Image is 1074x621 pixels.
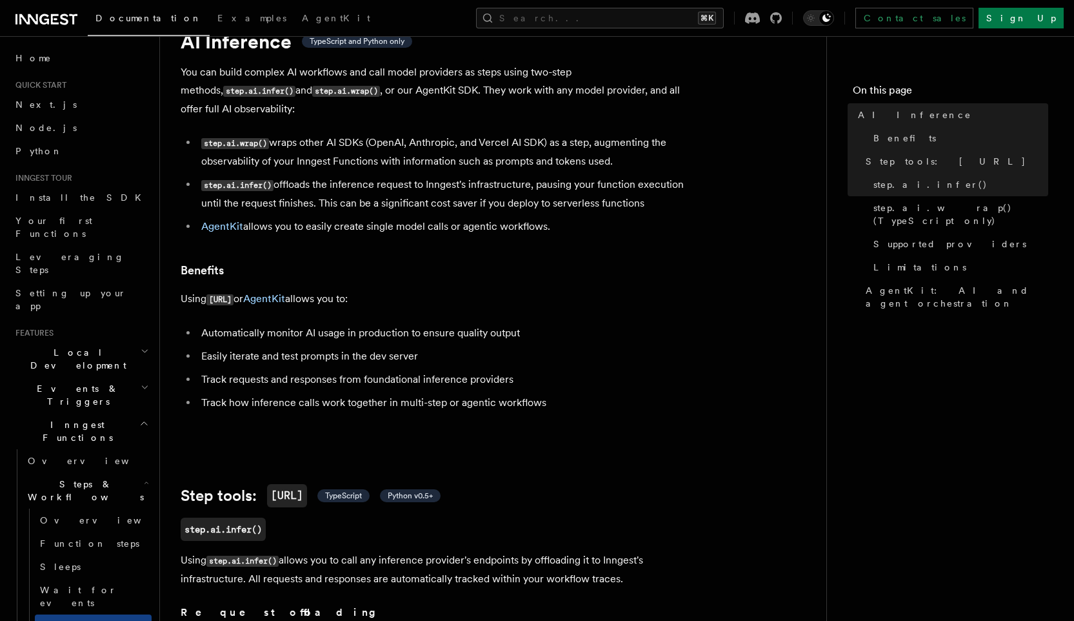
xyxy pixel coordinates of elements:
a: Overview [35,509,152,532]
a: AgentKit: AI and agent orchestration [860,279,1048,315]
span: Documentation [95,13,202,23]
h1: AI Inference [181,30,697,53]
a: AI Inference [853,103,1048,127]
span: Wait for events [40,585,117,608]
span: AgentKit [302,13,370,23]
span: Inngest tour [10,173,72,183]
span: Leveraging Steps [15,252,124,275]
a: Setting up your app [10,281,152,318]
li: offloads the inference request to Inngest's infrastructure, pausing your function execution until... [197,176,697,212]
span: AI Inference [858,108,971,121]
li: Track requests and responses from foundational inference providers [197,371,697,389]
a: Examples [210,4,294,35]
span: Overview [28,456,161,466]
button: Steps & Workflows [23,473,152,509]
a: Limitations [868,256,1048,279]
a: Step tools:[URL] TypeScript Python v0.5+ [181,484,441,507]
button: Events & Triggers [10,377,152,413]
span: step.ai.wrap() (TypeScript only) [873,201,1048,227]
a: Sign Up [979,8,1064,28]
a: AgentKit [294,4,378,35]
a: Wait for events [35,578,152,615]
span: Setting up your app [15,288,126,311]
span: Sleeps [40,562,81,572]
span: Features [10,328,54,338]
span: Python [15,146,63,156]
a: Documentation [88,4,210,36]
a: Leveraging Steps [10,245,152,281]
code: step.ai.infer() [206,556,279,567]
span: step.ai.infer() [873,178,988,191]
span: Install the SDK [15,192,149,203]
li: allows you to easily create single model calls or agentic workflows. [197,218,697,236]
button: Toggle dark mode [803,10,834,26]
a: Supported providers [868,232,1048,256]
a: Python [10,139,152,163]
a: Benefits [181,261,224,280]
a: Install the SDK [10,186,152,209]
li: Track how inference calls work together in multi-step or agentic workflows [197,394,697,412]
a: Benefits [868,127,1048,150]
span: Examples [217,13,286,23]
code: [URL] [206,294,234,305]
code: step.ai.infer() [223,86,295,97]
p: You can build complex AI workflows and call model providers as steps using two-step methods, and ... [181,63,697,118]
span: Local Development [10,346,141,372]
code: [URL] [267,484,307,507]
a: Overview [23,449,152,473]
p: Using or allows you to: [181,290,697,309]
span: Limitations [873,261,966,274]
span: Overview [40,515,173,525]
span: Next.js [15,99,77,110]
span: Benefits [873,132,936,145]
kbd: ⌘K [698,12,716,25]
h4: On this page [853,83,1048,103]
a: AgentKit [243,292,285,305]
a: Contact sales [855,8,973,28]
a: step.ai.infer() [181,518,266,541]
span: AgentKit: AI and agent orchestration [866,284,1048,310]
span: Function steps [40,538,139,549]
a: AgentKit [201,220,243,232]
span: Steps & Workflows [23,478,144,504]
button: Search...⌘K [476,8,724,28]
span: Python v0.5+ [388,491,433,501]
button: Local Development [10,341,152,377]
span: TypeScript and Python only [310,36,404,46]
li: Automatically monitor AI usage in production to ensure quality output [197,324,697,342]
code: step.ai.wrap() [201,138,269,149]
a: Home [10,46,152,70]
a: step.ai.wrap() (TypeScript only) [868,196,1048,232]
span: Home [15,52,52,65]
span: Quick start [10,80,66,90]
span: Events & Triggers [10,382,141,408]
li: Easily iterate and test prompts in the dev server [197,347,697,365]
a: Next.js [10,93,152,116]
a: step.ai.infer() [868,173,1048,196]
span: TypeScript [325,491,362,501]
a: Step tools: [URL] [860,150,1048,173]
a: Node.js [10,116,152,139]
strong: Request offloading [181,606,385,618]
a: Sleeps [35,555,152,578]
p: Using allows you to call any inference provider's endpoints by offloading it to Inngest's infrast... [181,551,697,588]
span: Node.js [15,123,77,133]
li: wraps other AI SDKs (OpenAI, Anthropic, and Vercel AI SDK) as a step, augmenting the observabilit... [197,134,697,170]
code: step.ai.wrap() [312,86,380,97]
code: step.ai.infer() [201,180,273,191]
span: Supported providers [873,238,1026,250]
span: Your first Functions [15,216,92,239]
button: Inngest Functions [10,413,152,449]
a: Your first Functions [10,209,152,245]
span: Inngest Functions [10,418,139,444]
span: Step tools: [URL] [866,155,1026,168]
a: Function steps [35,532,152,555]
